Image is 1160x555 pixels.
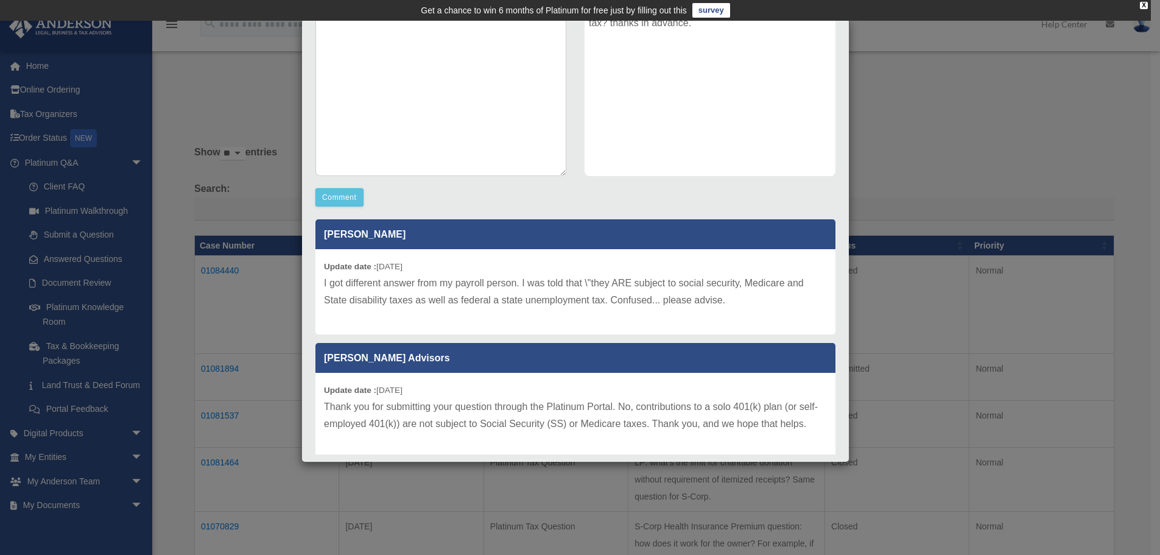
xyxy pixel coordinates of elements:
p: [PERSON_NAME] Advisors [315,343,835,373]
small: [DATE] [324,386,402,395]
p: Thank you for submitting your question through the Platinum Portal. No, contributions to a solo 4... [324,398,827,433]
div: Get a chance to win 6 months of Platinum for free just by filling out this [421,3,687,18]
b: Update date : [324,386,376,395]
a: survey [692,3,730,18]
button: Comment [315,188,364,207]
small: [DATE] [324,262,402,271]
b: Update date : [324,262,376,271]
p: [PERSON_NAME] [315,219,835,249]
p: I got different answer from my payroll person. I was told that \"they ARE subject to social secur... [324,275,827,309]
div: close [1140,2,1148,9]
